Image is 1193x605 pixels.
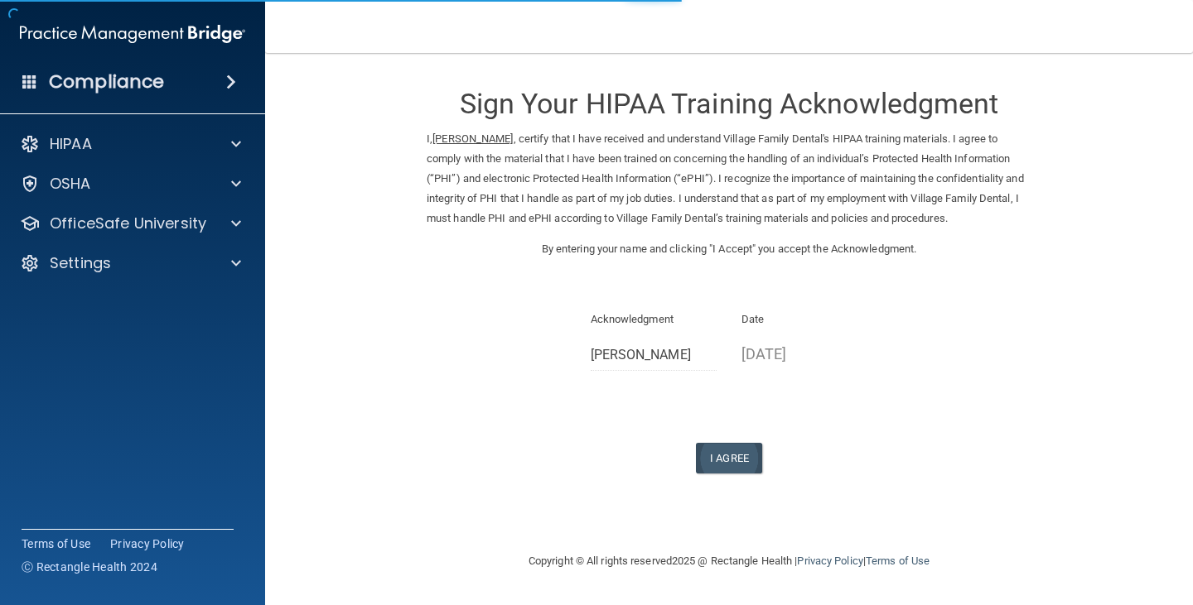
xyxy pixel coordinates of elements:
p: Date [741,310,868,329]
p: Settings [50,253,111,273]
a: Privacy Policy [110,535,185,552]
p: Acknowledgment [591,310,717,329]
p: OSHA [50,174,91,194]
p: HIPAA [50,134,92,154]
h4: Compliance [49,70,164,94]
a: OfficeSafe University [20,214,241,233]
input: Full Name [591,340,717,371]
ins: [PERSON_NAME] [432,132,513,145]
span: Ⓒ Rectangle Health 2024 [22,559,157,575]
a: Privacy Policy [797,555,862,567]
a: Terms of Use [866,555,930,567]
img: PMB logo [20,17,245,50]
a: Settings [20,253,241,273]
p: [DATE] [741,340,868,367]
p: By entering your name and clicking "I Accept" you accept the Acknowledgment. [427,239,1031,259]
button: I Agree [696,443,762,473]
h3: Sign Your HIPAA Training Acknowledgment [427,89,1031,119]
p: OfficeSafe University [50,214,206,233]
div: Copyright © All rights reserved 2025 @ Rectangle Health | | [427,535,1031,588]
a: OSHA [20,174,241,194]
a: Terms of Use [22,535,90,552]
p: I, , certify that I have received and understand Village Family Dental's HIPAA training materials... [427,129,1031,228]
a: HIPAA [20,134,241,154]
